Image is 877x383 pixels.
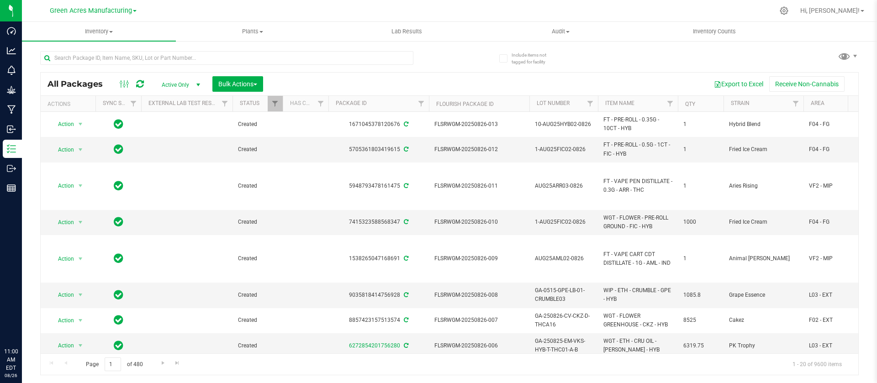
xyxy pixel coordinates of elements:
span: GA-250826-CV-CKZ-D-THCA16 [535,312,592,329]
a: Inventory [22,22,176,41]
span: All Packages [48,79,112,89]
span: GA-250825-EM-VKS-HYB-T-THC01-A-B [535,337,592,354]
span: FT - VAPE CART CDT DISTILLATE - 1G - AML - IND [603,250,672,268]
a: Flourish Package ID [436,101,494,107]
span: Cakez [729,316,798,325]
span: 1 [683,145,718,154]
div: 5948793478161475 [327,182,430,190]
span: Created [238,341,277,350]
span: F02 - EXT [809,316,866,325]
span: Created [238,182,277,190]
span: Sync from Compliance System [402,342,408,349]
inline-svg: Monitoring [7,66,16,75]
span: PK Trophy [729,341,798,350]
span: F04 - FG [809,145,866,154]
input: Search Package ID, Item Name, SKU, Lot or Part Number... [40,51,413,65]
a: Filter [217,96,232,111]
span: In Sync [114,215,123,228]
div: Manage settings [778,6,790,15]
span: In Sync [114,143,123,156]
span: Grape Essence [729,291,798,299]
span: Created [238,254,277,263]
span: Action [50,118,74,131]
div: 1538265047168691 [327,254,430,263]
span: 1-AUG25FIC02-0826 [535,218,592,226]
div: 1671045378120676 [327,120,430,129]
div: 5705361803419615 [327,145,430,154]
span: 1085.8 [683,291,718,299]
a: Strain [731,100,750,106]
span: AUG25ARR03-0826 [535,182,592,190]
span: FLSRWGM-20250826-006 [434,341,524,350]
a: 6272854201756280 [349,342,400,349]
span: Lab Results [379,27,434,36]
span: Sync from Compliance System [402,255,408,262]
span: Aries Rising [729,182,798,190]
span: In Sync [114,289,123,301]
span: Sync from Compliance System [402,146,408,152]
div: 8857423157513574 [327,316,430,325]
a: Inventory Counts [638,22,792,41]
span: WIP - ETH - CRUMBLE - GPE - HYB [603,286,672,304]
a: Filter [663,96,678,111]
inline-svg: Inventory [7,144,16,153]
span: F04 - FG [809,218,866,226]
iframe: Resource center [9,310,37,337]
span: Green Acres Manufacturing [50,7,132,15]
span: Fried Ice Cream [729,218,798,226]
th: Has COA [283,96,328,112]
span: select [75,339,86,352]
span: FLSRWGM-20250826-009 [434,254,524,263]
iframe: Resource center unread badge [27,309,38,320]
span: Hi, [PERSON_NAME]! [800,7,860,14]
span: Fried Ice Cream [729,145,798,154]
button: Export to Excel [708,76,769,92]
a: Filter [583,96,598,111]
a: Lab Results [330,22,484,41]
a: Qty [685,101,695,107]
inline-svg: Grow [7,85,16,94]
span: Action [50,252,74,265]
a: Filter [126,96,141,111]
span: In Sync [114,339,123,352]
div: 7415323588568347 [327,218,430,226]
span: Plants [176,27,329,36]
span: 1 [683,182,718,190]
span: Created [238,120,277,129]
span: Sync from Compliance System [402,121,408,127]
span: Sync from Compliance System [402,317,408,323]
inline-svg: Inbound [7,125,16,134]
span: Action [50,339,74,352]
span: WGT - FLOWER - PRE-ROLL GROUND - FIC - HYB [603,214,672,231]
span: VF2 - MIP [809,182,866,190]
a: Area [811,100,824,106]
span: select [75,143,86,156]
span: FT - PRE-ROLL - 0.35G - 10CT - HYB [603,115,672,133]
div: 9035818414756928 [327,291,430,299]
a: Sync Status [103,100,138,106]
span: 6319.75 [683,341,718,350]
span: Sync from Compliance System [402,292,408,298]
a: Filter [313,96,328,111]
inline-svg: Outbound [7,164,16,173]
p: 08/26 [4,372,18,379]
span: In Sync [114,179,123,192]
span: Action [50,179,74,192]
span: Page of 480 [78,357,150,372]
button: Receive Non-Cannabis [769,76,845,92]
span: Action [50,216,74,229]
a: Go to the next page [156,357,169,370]
span: Hybrid Blend [729,120,798,129]
span: 10-AUG25HYB02-0826 [535,120,592,129]
span: select [75,179,86,192]
span: GA-0515-GPE-LB-01-CRUMBLE03 [535,286,592,304]
span: VF2 - MIP [809,254,866,263]
span: WGT - ETH - CRU OIL - [PERSON_NAME] - HYB [603,337,672,354]
span: Created [238,316,277,325]
span: select [75,118,86,131]
span: select [75,216,86,229]
span: Sync from Compliance System [402,183,408,189]
a: Filter [268,96,283,111]
input: 1 [105,357,121,372]
span: Bulk Actions [218,80,257,88]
